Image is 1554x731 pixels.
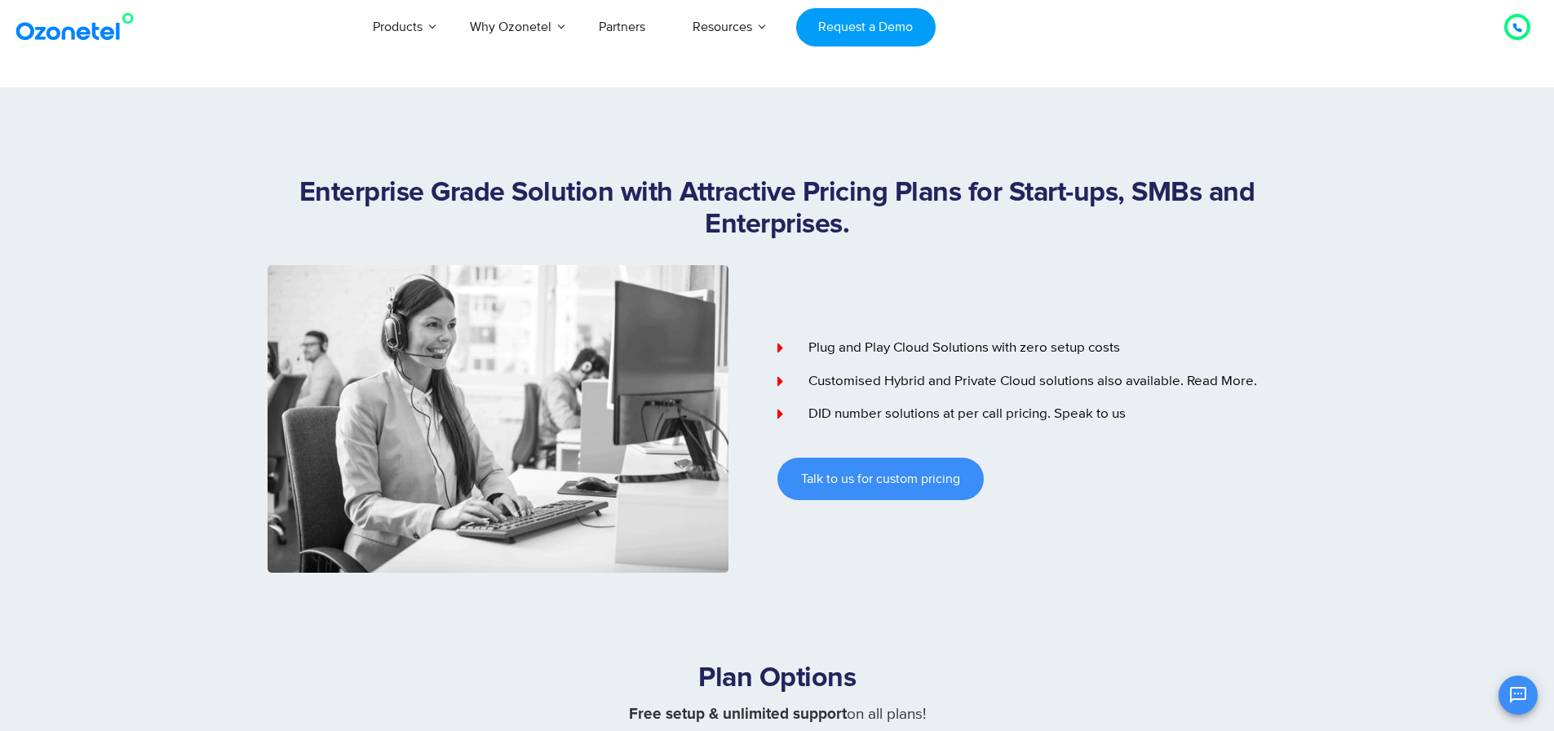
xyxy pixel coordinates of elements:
[268,662,1287,695] h2: Plan Options
[629,707,847,722] strong: Free setup & unlimited support
[777,458,984,500] a: Talk to us for custom pricing
[796,8,936,47] a: Request a Demo
[801,472,960,485] span: Talk to us for custom pricing
[804,338,1120,359] span: Plug and Play Cloud Solutions with zero setup costs
[804,371,1257,392] span: Customised Hybrid and Private Cloud solutions also available. Read More.
[1499,676,1538,715] button: Open chat
[804,404,1126,425] span: DID number solutions at per call pricing. Speak to us
[268,177,1287,241] h1: Enterprise Grade Solution with Attractive Pricing Plans for Start-ups, SMBs and Enterprises.
[777,338,1287,359] a: Plug and Play Cloud Solutions with zero setup costs
[777,371,1287,392] a: Customised Hybrid and Private Cloud solutions also available. Read More.
[629,705,926,724] span: on all plans!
